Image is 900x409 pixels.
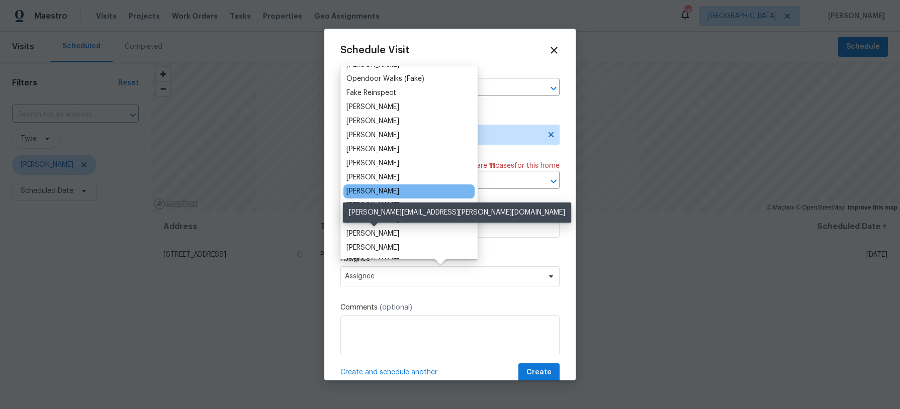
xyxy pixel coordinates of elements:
[346,130,399,140] div: [PERSON_NAME]
[340,302,560,313] label: Comments
[547,174,561,188] button: Open
[346,257,399,267] div: [PERSON_NAME]
[346,243,399,253] div: [PERSON_NAME]
[346,229,399,239] div: [PERSON_NAME]
[346,158,399,168] div: [PERSON_NAME]
[346,74,424,84] div: Opendoor Walks (Fake)
[489,162,495,169] span: 11
[346,116,399,126] div: [PERSON_NAME]
[526,366,552,379] span: Create
[346,88,396,98] div: Fake Reinspect
[549,45,560,56] span: Close
[346,172,399,182] div: [PERSON_NAME]
[547,81,561,95] button: Open
[380,304,412,311] span: (optional)
[458,161,560,171] span: There are case s for this home
[346,144,399,154] div: [PERSON_NAME]
[346,200,399,211] div: [PERSON_NAME]
[345,272,542,280] span: Assignee
[518,363,560,382] button: Create
[346,102,399,112] div: [PERSON_NAME]
[343,202,571,223] div: [PERSON_NAME][EMAIL_ADDRESS][PERSON_NAME][DOMAIN_NAME]
[346,186,399,196] div: [PERSON_NAME]
[340,45,409,55] span: Schedule Visit
[340,367,437,377] span: Create and schedule another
